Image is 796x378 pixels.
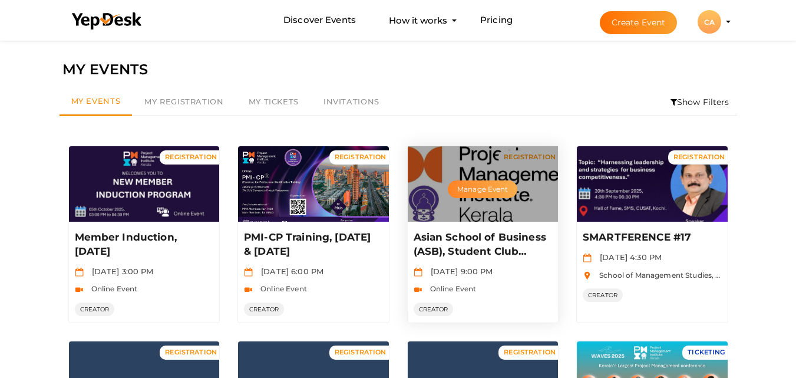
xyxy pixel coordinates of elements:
profile-pic: CA [698,18,721,27]
span: CREATOR [583,288,623,302]
a: Discover Events [283,9,356,31]
div: CA [698,10,721,34]
img: calendar.svg [414,268,422,277]
span: CREATOR [75,303,115,316]
a: My Events [60,88,133,116]
span: My Tickets [249,97,299,106]
p: PMI-CP Training, [DATE] & [DATE] [244,231,380,259]
div: MY EVENTS [62,58,734,81]
span: My Events [71,96,121,106]
span: Online Event [255,284,307,293]
span: [DATE] 9:00 PM [425,267,493,276]
img: video-icon.svg [414,285,422,294]
a: My Registration [132,88,236,116]
p: SMARTFERENCE #17 [583,231,719,245]
img: calendar.svg [583,254,592,262]
span: [DATE] 4:30 PM [594,252,662,262]
button: Manage Event [448,180,517,198]
img: calendar.svg [75,268,84,277]
span: CREATOR [244,303,284,316]
button: CA [694,9,725,34]
button: Create Event [600,11,678,34]
img: video-icon.svg [75,285,84,294]
p: Asian School of Business (ASB), Student Club Registration [DATE]-[DATE] [414,231,550,259]
span: Online Event [85,284,138,293]
span: Online Event [424,284,477,293]
a: Pricing [480,9,513,31]
span: My Registration [144,97,223,106]
span: [DATE] 3:00 PM [86,267,154,276]
span: CREATOR [414,303,454,316]
a: My Tickets [236,88,311,116]
a: Invitations [311,88,392,116]
span: Invitations [323,97,379,106]
li: Show Filters [663,88,737,116]
img: location.svg [583,271,592,280]
span: [DATE] 6:00 PM [255,267,323,276]
img: video-icon.svg [244,285,253,294]
p: Member Induction, [DATE] [75,231,211,259]
button: How it works [385,9,451,31]
img: calendar.svg [244,268,253,277]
